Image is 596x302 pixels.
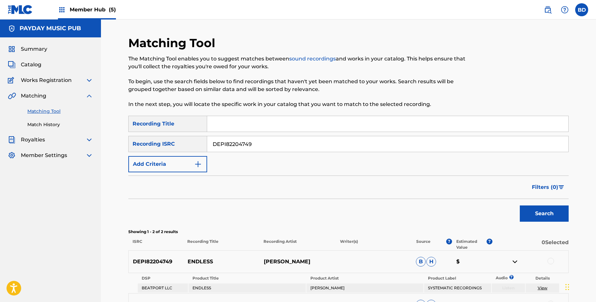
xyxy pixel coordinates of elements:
td: ENDLESS [189,283,305,293]
img: expand [85,136,93,144]
h2: Matching Tool [128,36,219,50]
img: filter [559,185,564,189]
span: Matching [21,92,46,100]
span: Member Hub [70,6,116,13]
form: Search Form [128,116,569,225]
img: 9d2ae6d4665cec9f34b9.svg [194,160,202,168]
p: Recording Artist [259,239,335,250]
iframe: Resource Center [578,200,596,252]
a: sound recordings [289,56,336,62]
img: contract [511,258,519,266]
p: In the next step, you will locate the specific work in your catalog that you want to match to the... [128,100,467,108]
span: B [416,257,426,267]
a: Public Search [541,3,554,16]
span: Member Settings [21,151,67,159]
img: help [561,6,569,14]
img: expand [85,92,93,100]
span: Catalog [21,61,41,69]
th: Product Label [424,274,491,283]
th: Product Title [189,274,305,283]
span: Royalties [21,136,45,144]
div: Help [558,3,571,16]
div: Drag [565,277,569,297]
a: Match History [27,121,93,128]
span: ? [487,239,492,244]
img: Top Rightsholders [58,6,66,14]
div: User Menu [575,3,588,16]
p: Estimated Value [456,239,486,250]
a: View [538,285,547,290]
button: Add Criteria [128,156,207,172]
img: MLC Logo [8,5,33,14]
p: $ [452,258,492,266]
h5: PAYDAY MUSIC PUB [20,25,81,32]
a: CatalogCatalog [8,61,41,69]
button: Filters (0) [528,179,569,195]
img: Catalog [8,61,16,69]
td: [PERSON_NAME] [306,283,423,293]
p: Showing 1 - 2 of 2 results [128,229,569,235]
p: DEPI82204749 [129,258,183,266]
p: To begin, use the search fields below to find recordings that haven't yet been matched to your wo... [128,78,467,93]
img: Summary [8,45,16,53]
p: Audio [492,275,500,281]
a: SummarySummary [8,45,47,53]
iframe: Chat Widget [563,271,596,302]
p: Source [416,239,431,250]
img: Royalties [8,136,16,144]
span: (5) [109,7,116,13]
img: Matching [8,92,16,100]
td: SYSTEMATIC RECORDINGS [424,283,491,293]
p: The Matching Tool enables you to suggest matches between and works in your catalog. This helps en... [128,55,467,71]
p: Listen [492,285,525,291]
img: expand [85,76,93,84]
p: Recording Title [183,239,259,250]
span: Filters ( 0 ) [532,183,558,191]
span: Works Registration [21,76,72,84]
img: search [544,6,552,14]
p: ISRC [128,239,183,250]
img: Works Registration [8,76,16,84]
td: BEATPORT LLC [138,283,188,293]
img: expand [85,151,93,159]
span: ? [446,239,452,244]
span: H [426,257,436,267]
p: ENDLESS [183,258,260,266]
p: 0 Selected [492,239,569,250]
img: Member Settings [8,151,16,159]
a: Matching Tool [27,108,93,115]
p: Writer(s) [335,239,412,250]
th: DSP [138,274,188,283]
th: Product Artist [306,274,423,283]
th: Details [526,274,559,283]
p: [PERSON_NAME] [259,258,335,266]
img: Accounts [8,25,16,33]
span: Summary [21,45,47,53]
button: Search [520,205,569,222]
